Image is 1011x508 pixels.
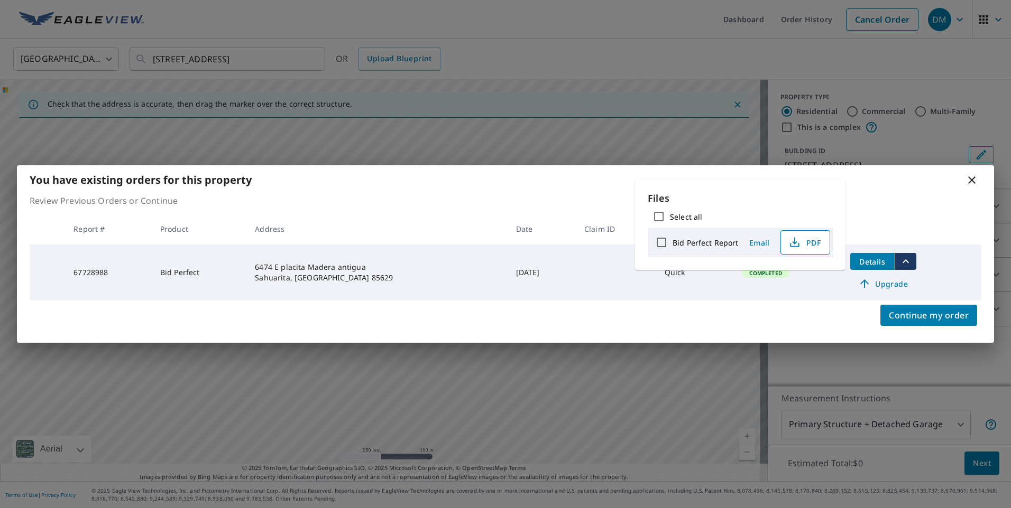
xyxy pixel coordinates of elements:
[895,253,916,270] button: filesDropdownBtn-67728988
[656,244,734,300] td: Quick
[152,244,246,300] td: Bid Perfect
[246,213,507,244] th: Address
[648,191,833,205] p: Files
[857,277,910,290] span: Upgrade
[880,305,977,326] button: Continue my order
[30,173,252,187] b: You have existing orders for this property
[508,244,576,300] td: [DATE]
[743,269,788,277] span: Completed
[255,262,499,283] div: 6474 E placita Madera antigua Sahuarita, [GEOGRAPHIC_DATA] 85629
[65,244,152,300] td: 67728988
[889,308,969,323] span: Continue my order
[850,253,895,270] button: detailsBtn-67728988
[742,234,776,251] button: Email
[850,275,916,292] a: Upgrade
[65,213,152,244] th: Report #
[857,257,888,267] span: Details
[152,213,246,244] th: Product
[508,213,576,244] th: Date
[30,194,981,207] p: Review Previous Orders or Continue
[780,230,830,255] button: PDF
[673,238,738,248] label: Bid Perfect Report
[787,236,821,249] span: PDF
[747,238,772,248] span: Email
[576,213,656,244] th: Claim ID
[670,212,702,222] label: Select all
